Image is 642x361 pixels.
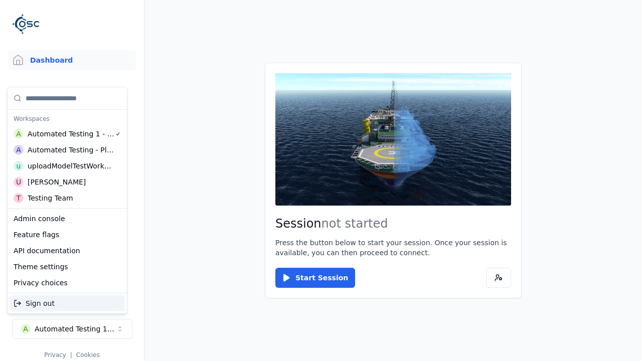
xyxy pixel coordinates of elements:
div: Admin console [10,211,125,227]
div: Suggestions [8,209,127,293]
div: API documentation [10,243,125,259]
div: [PERSON_NAME] [28,177,86,187]
div: Suggestions [8,293,127,313]
div: u [14,161,24,171]
div: T [14,193,24,203]
div: Suggestions [8,87,127,208]
div: Privacy choices [10,275,125,291]
div: Automated Testing - Playwright [28,145,114,155]
div: Theme settings [10,259,125,275]
div: U [14,177,24,187]
div: uploadModelTestWorkspace [28,161,114,171]
div: Feature flags [10,227,125,243]
div: A [14,145,24,155]
div: Automated Testing 1 - Playwright [28,129,115,139]
div: Workspaces [10,112,125,126]
div: A [14,129,24,139]
div: Sign out [10,295,125,311]
div: Testing Team [28,193,73,203]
